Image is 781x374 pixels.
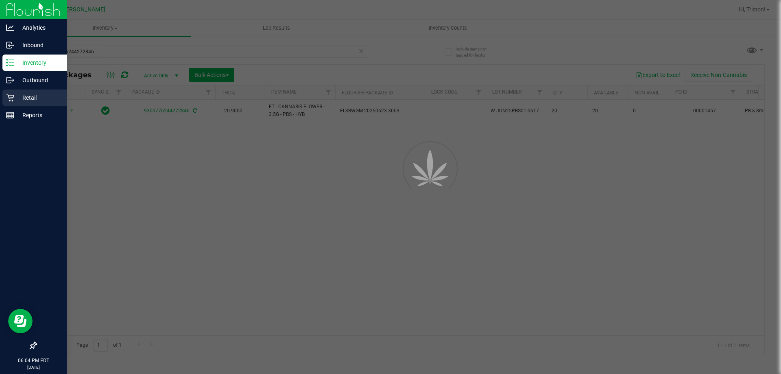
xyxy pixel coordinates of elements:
[6,94,14,102] inline-svg: Retail
[14,23,63,33] p: Analytics
[4,364,63,370] p: [DATE]
[8,309,33,333] iframe: Resource center
[6,111,14,119] inline-svg: Reports
[14,40,63,50] p: Inbound
[6,24,14,32] inline-svg: Analytics
[6,59,14,67] inline-svg: Inventory
[4,357,63,364] p: 06:04 PM EDT
[14,75,63,85] p: Outbound
[14,110,63,120] p: Reports
[14,58,63,68] p: Inventory
[6,76,14,84] inline-svg: Outbound
[14,93,63,103] p: Retail
[6,41,14,49] inline-svg: Inbound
